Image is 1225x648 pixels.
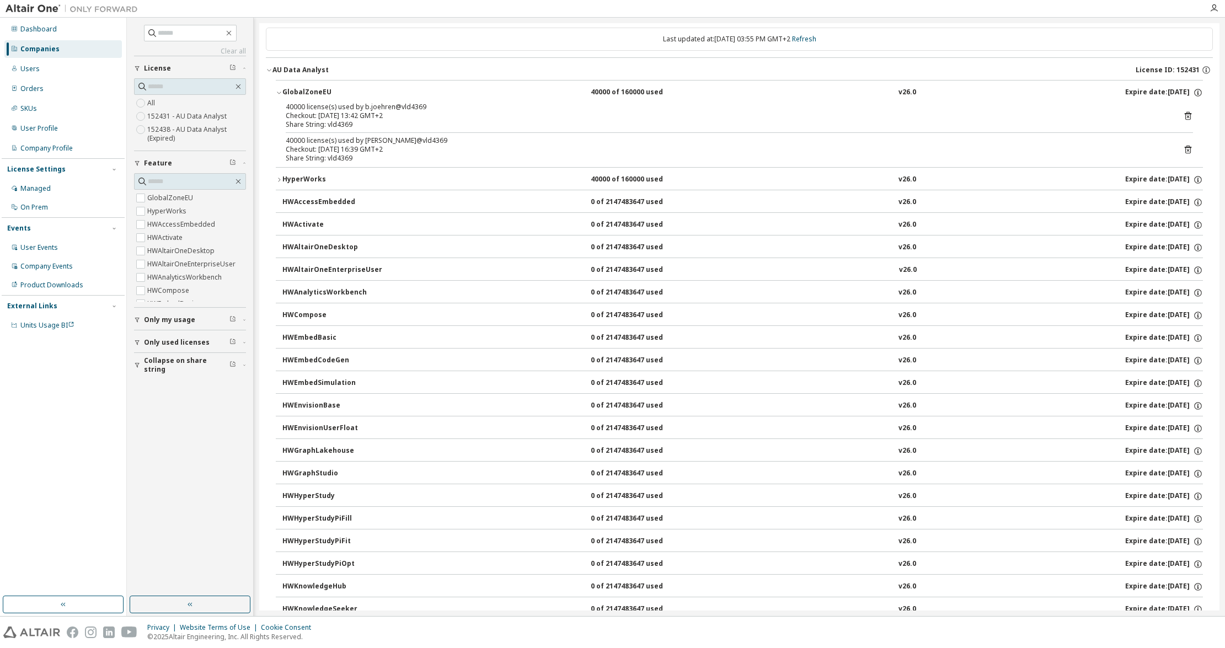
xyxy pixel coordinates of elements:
[147,623,180,632] div: Privacy
[1125,424,1203,433] div: Expire date: [DATE]
[144,356,229,374] span: Collapse on share string
[282,197,382,207] div: HWAccessEmbedded
[898,333,916,343] div: v26.0
[282,333,382,343] div: HWEmbedBasic
[282,310,382,320] div: HWCompose
[898,378,916,388] div: v26.0
[266,28,1213,51] div: Last updated at: [DATE] 03:55 PM GMT+2
[282,416,1203,441] button: HWEnvisionUserFloat0 of 2147483647 usedv26.0Expire date:[DATE]
[591,220,690,230] div: 0 of 2147483647 used
[147,231,185,244] label: HWActivate
[1125,604,1203,614] div: Expire date: [DATE]
[134,47,246,56] a: Clear all
[898,446,916,456] div: v26.0
[282,190,1203,215] button: HWAccessEmbedded0 of 2147483647 usedv26.0Expire date:[DATE]
[282,514,382,524] div: HWHyperStudyPiFill
[898,514,916,524] div: v26.0
[7,302,57,310] div: External Links
[282,604,382,614] div: HWKnowledgeSeeker
[591,446,690,456] div: 0 of 2147483647 used
[144,338,210,347] span: Only used licenses
[282,220,382,230] div: HWActivate
[147,110,229,123] label: 152431 - AU Data Analyst
[1125,537,1203,547] div: Expire date: [DATE]
[1125,265,1203,275] div: Expire date: [DATE]
[591,491,690,501] div: 0 of 2147483647 used
[286,103,1167,111] div: 40000 license(s) used by b.joehren@vld4369
[591,378,690,388] div: 0 of 2147483647 used
[20,184,51,193] div: Managed
[591,604,690,614] div: 0 of 2147483647 used
[898,243,916,253] div: v26.0
[591,88,690,98] div: 40000 of 160000 used
[898,469,916,479] div: v26.0
[1125,469,1203,479] div: Expire date: [DATE]
[282,88,382,98] div: GlobalZoneEU
[1125,356,1203,366] div: Expire date: [DATE]
[282,281,1203,305] button: HWAnalyticsWorkbench0 of 2147483647 usedv26.0Expire date:[DATE]
[898,604,916,614] div: v26.0
[898,424,916,433] div: v26.0
[282,401,382,411] div: HWEnvisionBase
[147,244,217,258] label: HWAltairOneDesktop
[282,582,382,592] div: HWKnowledgeHub
[147,258,238,271] label: HWAltairOneEnterpriseUser
[591,514,690,524] div: 0 of 2147483647 used
[147,218,217,231] label: HWAccessEmbedded
[591,469,690,479] div: 0 of 2147483647 used
[20,262,73,271] div: Company Events
[147,97,157,110] label: All
[1125,491,1203,501] div: Expire date: [DATE]
[85,626,97,638] img: instagram.svg
[20,203,48,212] div: On Prem
[591,537,690,547] div: 0 of 2147483647 used
[591,265,690,275] div: 0 of 2147483647 used
[20,65,40,73] div: Users
[282,243,382,253] div: HWAltairOneDesktop
[144,315,195,324] span: Only my usage
[229,338,236,347] span: Clear filter
[282,303,1203,328] button: HWCompose0 of 2147483647 usedv26.0Expire date:[DATE]
[282,213,1203,237] button: HWActivate0 of 2147483647 usedv26.0Expire date:[DATE]
[898,559,916,569] div: v26.0
[282,575,1203,599] button: HWKnowledgeHub0 of 2147483647 usedv26.0Expire date:[DATE]
[6,3,143,14] img: Altair One
[282,469,382,479] div: HWGraphStudio
[20,45,60,53] div: Companies
[792,34,816,44] a: Refresh
[286,145,1167,154] div: Checkout: [DATE] 16:39 GMT+2
[282,378,382,388] div: HWEmbedSimulation
[282,265,382,275] div: HWAltairOneEnterpriseUser
[20,281,83,290] div: Product Downloads
[282,439,1203,463] button: HWGraphLakehouse0 of 2147483647 usedv26.0Expire date:[DATE]
[261,623,318,632] div: Cookie Consent
[282,288,382,298] div: HWAnalyticsWorkbench
[272,66,329,74] div: AU Data Analyst
[286,154,1167,163] div: Share String: vld4369
[1125,401,1203,411] div: Expire date: [DATE]
[1125,378,1203,388] div: Expire date: [DATE]
[134,151,246,175] button: Feature
[591,197,690,207] div: 0 of 2147483647 used
[1125,446,1203,456] div: Expire date: [DATE]
[3,626,60,638] img: altair_logo.svg
[282,175,382,185] div: HyperWorks
[229,159,236,168] span: Clear filter
[591,424,690,433] div: 0 of 2147483647 used
[282,491,382,501] div: HWHyperStudy
[898,288,916,298] div: v26.0
[134,308,246,332] button: Only my usage
[282,597,1203,622] button: HWKnowledgeSeeker0 of 2147483647 usedv26.0Expire date:[DATE]
[282,537,382,547] div: HWHyperStudyPiFit
[276,168,1203,192] button: HyperWorks40000 of 160000 usedv26.0Expire date:[DATE]
[591,356,690,366] div: 0 of 2147483647 used
[229,361,236,369] span: Clear filter
[286,120,1167,129] div: Share String: vld4369
[898,491,916,501] div: v26.0
[134,353,246,377] button: Collapse on share string
[1125,288,1203,298] div: Expire date: [DATE]
[147,271,224,284] label: HWAnalyticsWorkbench
[282,258,1203,282] button: HWAltairOneEnterpriseUser0 of 2147483647 usedv26.0Expire date:[DATE]
[591,582,690,592] div: 0 of 2147483647 used
[591,288,690,298] div: 0 of 2147483647 used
